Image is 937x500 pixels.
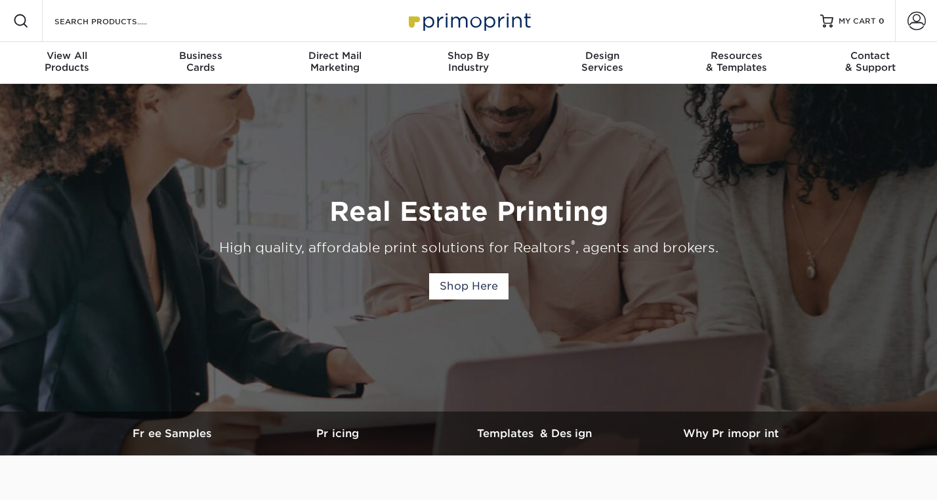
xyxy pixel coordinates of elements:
[633,427,829,440] h3: Why Primoprint
[80,238,857,258] div: High quality, affordable print solutions for Realtors , agents and brokers.
[436,427,633,440] h3: Templates & Design
[535,50,669,62] span: Design
[53,13,181,29] input: SEARCH PRODUCTS.....
[402,42,535,84] a: Shop ByIndustry
[134,50,268,62] span: Business
[402,50,535,73] div: Industry
[80,196,857,227] h1: Real Estate Printing
[108,412,239,455] a: Free Samples
[803,42,937,84] a: Contact& Support
[669,50,803,73] div: & Templates
[669,42,803,84] a: Resources& Templates
[669,50,803,62] span: Resources
[535,42,669,84] a: DesignServices
[403,7,534,35] img: Primoprint
[134,50,268,73] div: Cards
[239,427,436,440] h3: Pricing
[268,50,402,73] div: Marketing
[535,50,669,73] div: Services
[839,16,876,27] span: MY CART
[633,412,829,455] a: Why Primoprint
[268,42,402,84] a: Direct MailMarketing
[803,50,937,73] div: & Support
[402,50,535,62] span: Shop By
[803,50,937,62] span: Contact
[429,273,509,299] a: Shop Here
[134,42,268,84] a: BusinessCards
[436,412,633,455] a: Templates & Design
[879,16,885,26] span: 0
[239,412,436,455] a: Pricing
[108,427,239,440] h3: Free Samples
[268,50,402,62] span: Direct Mail
[571,239,575,250] sup: ®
